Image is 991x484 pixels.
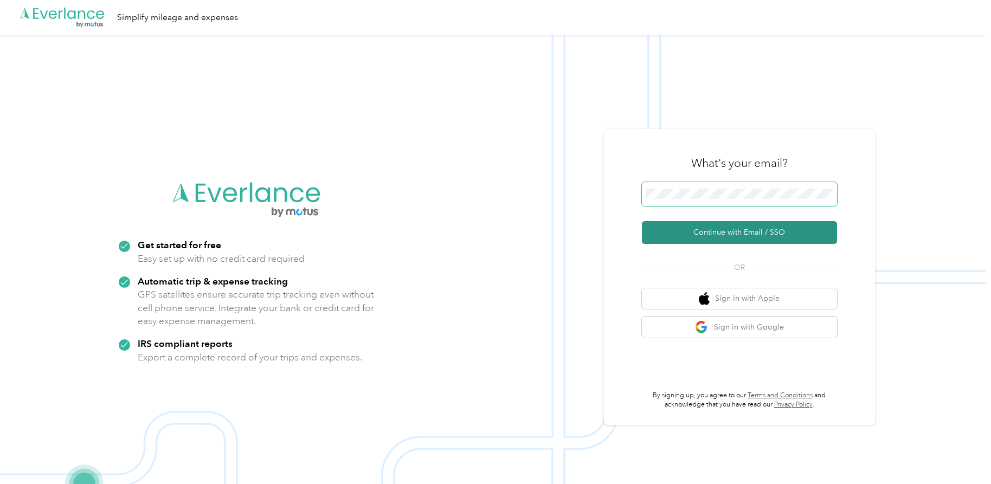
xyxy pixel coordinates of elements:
[642,391,837,410] p: By signing up, you agree to our and acknowledge that you have read our .
[748,391,813,399] a: Terms and Conditions
[138,351,362,364] p: Export a complete record of your trips and expenses.
[642,221,837,244] button: Continue with Email / SSO
[642,317,837,338] button: google logoSign in with Google
[695,320,709,334] img: google logo
[138,239,221,250] strong: Get started for free
[138,275,288,287] strong: Automatic trip & expense tracking
[642,288,837,309] button: apple logoSign in with Apple
[138,252,305,266] p: Easy set up with no credit card required
[117,11,238,24] div: Simplify mileage and expenses
[138,338,233,349] strong: IRS compliant reports
[720,262,758,273] span: OR
[138,288,375,328] p: GPS satellites ensure accurate trip tracking even without cell phone service. Integrate your bank...
[691,156,788,171] h3: What's your email?
[699,292,710,306] img: apple logo
[774,401,813,409] a: Privacy Policy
